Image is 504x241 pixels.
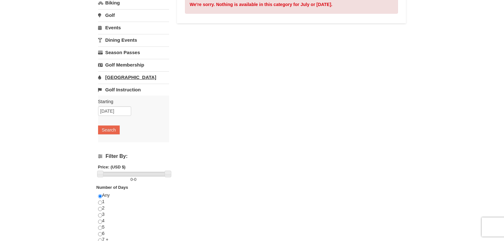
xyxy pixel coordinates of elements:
span: 0 [131,177,133,182]
a: Golf [98,9,169,21]
span: 0 [134,177,136,182]
a: Golf Instruction [98,84,169,96]
div: We're sorry. Nothing is available in this category for July or [DATE]. [190,1,394,8]
a: Dining Events [98,34,169,46]
h4: Filter By: [98,153,169,159]
a: Season Passes [98,46,169,58]
a: [GEOGRAPHIC_DATA] [98,71,169,83]
button: Search [98,125,120,134]
label: Starting [98,98,164,105]
a: Golf Membership [98,59,169,71]
label: - [98,176,169,183]
a: Events [98,22,169,33]
strong: Number of Days [96,185,128,190]
strong: Price: (USD $) [98,165,126,169]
